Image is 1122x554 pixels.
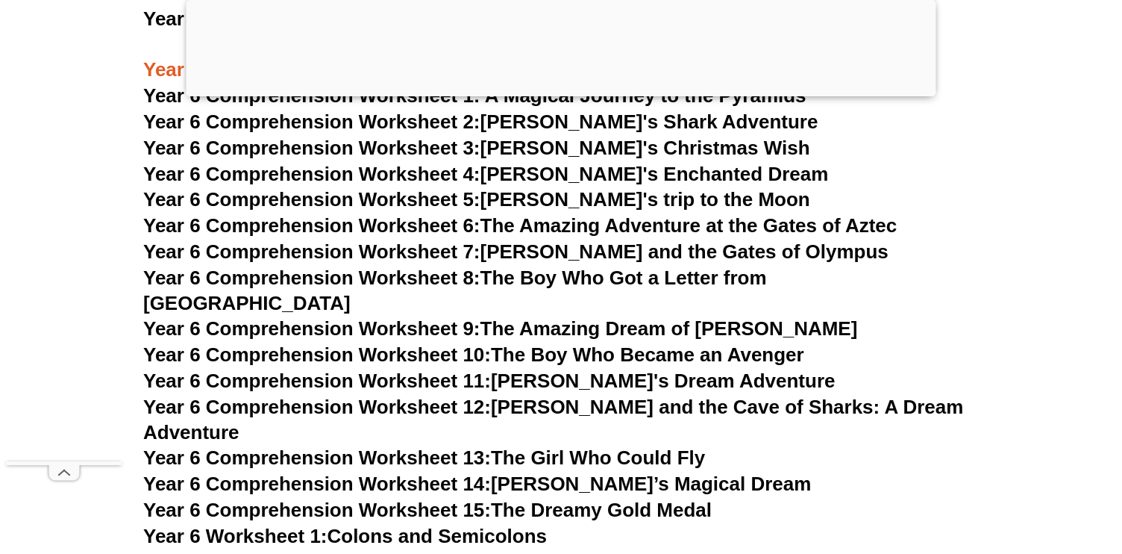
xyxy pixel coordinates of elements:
[143,396,491,418] span: Year 6 Comprehension Worksheet 12:
[6,28,122,461] iframe: Advertisement
[143,499,491,521] span: Year 6 Comprehension Worksheet 15:
[143,396,963,443] a: Year 6 Comprehension Worksheet 12:[PERSON_NAME] and the Cave of Sharks: A Dream Adventure
[143,473,491,495] span: Year 6 Comprehension Worksheet 14:
[143,111,480,133] span: Year 6 Comprehension Worksheet 2:
[143,499,712,521] a: Year 6 Comprehension Worksheet 15:The Dreamy Gold Medal
[143,84,806,107] a: Year 6 Comprehension Worksheet 1: A Magical Journey to the Pyramids
[143,525,547,547] a: Year 6 Worksheet 1:Colons and Semicolons
[143,214,480,237] span: Year 6 Comprehension Worksheet 6:
[143,525,327,547] span: Year 6 Worksheet 1:
[143,33,979,84] h3: Year 6 English Worksheets
[143,370,835,392] a: Year 6 Comprehension Worksheet 11:[PERSON_NAME]'s Dream Adventure
[143,111,818,133] a: Year 6 Comprehension Worksheet 2:[PERSON_NAME]'s Shark Adventure
[143,137,810,159] a: Year 6 Comprehension Worksheet 3:[PERSON_NAME]'s Christmas Wish
[143,137,480,159] span: Year 6 Comprehension Worksheet 3:
[143,240,480,263] span: Year 6 Comprehension Worksheet 7:
[143,267,480,289] span: Year 6 Comprehension Worksheet 8:
[143,473,811,495] a: Year 6 Comprehension Worksheet 14:[PERSON_NAME]’s Magical Dream
[143,370,491,392] span: Year 6 Comprehension Worksheet 11:
[143,267,767,314] a: Year 6 Comprehension Worksheet 8:The Boy Who Got a Letter from [GEOGRAPHIC_DATA]
[143,214,897,237] a: Year 6 Comprehension Worksheet 6:The Amazing Adventure at the Gates of Aztec
[143,188,480,211] span: Year 6 Comprehension Worksheet 5:
[143,317,857,340] a: Year 6 Comprehension Worksheet 9:The Amazing Dream of [PERSON_NAME]
[143,188,810,211] a: Year 6 Comprehension Worksheet 5:[PERSON_NAME]'s trip to the Moon
[143,163,828,185] a: Year 6 Comprehension Worksheet 4:[PERSON_NAME]'s Enchanted Dream
[143,163,480,185] span: Year 6 Comprehension Worksheet 4:
[143,343,491,366] span: Year 6 Comprehension Worksheet 10:
[143,343,804,366] a: Year 6 Comprehension Worksheet 10:The Boy Who Became an Avenger
[866,385,1122,554] iframe: Chat Widget
[143,7,338,30] span: Year 5 Worksheet 26:
[143,240,888,263] a: Year 6 Comprehension Worksheet 7:[PERSON_NAME] and the Gates of Olympus
[143,317,480,340] span: Year 6 Comprehension Worksheet 9:
[143,446,705,469] a: Year 6 Comprehension Worksheet 13:The Girl Who Could Fly
[143,7,550,30] a: Year 5 Worksheet 26:Synonym Word Choice
[143,446,491,469] span: Year 6 Comprehension Worksheet 13:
